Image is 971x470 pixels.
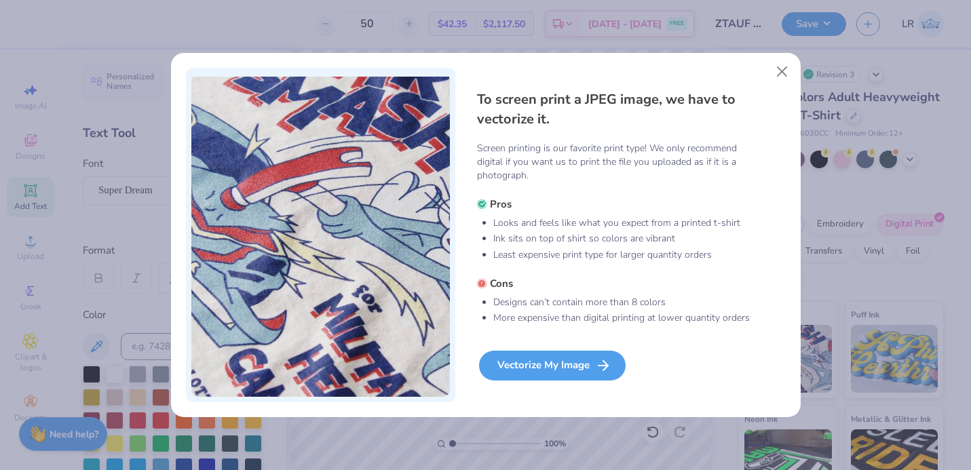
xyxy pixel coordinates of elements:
[477,277,751,290] h5: Cons
[493,311,751,325] li: More expensive than digital printing at lower quantity orders
[493,248,751,262] li: Least expensive print type for larger quantity orders
[477,197,751,211] h5: Pros
[493,216,751,230] li: Looks and feels like what you expect from a printed t-shirt
[479,351,626,380] div: Vectorize My Image
[769,58,795,84] button: Close
[477,90,751,130] h4: To screen print a JPEG image, we have to vectorize it.
[477,142,751,182] p: Screen printing is our favorite print type! We only recommend digital if you want us to print the...
[493,296,751,309] li: Designs can’t contain more than 8 colors
[493,232,751,246] li: Ink sits on top of shirt so colors are vibrant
